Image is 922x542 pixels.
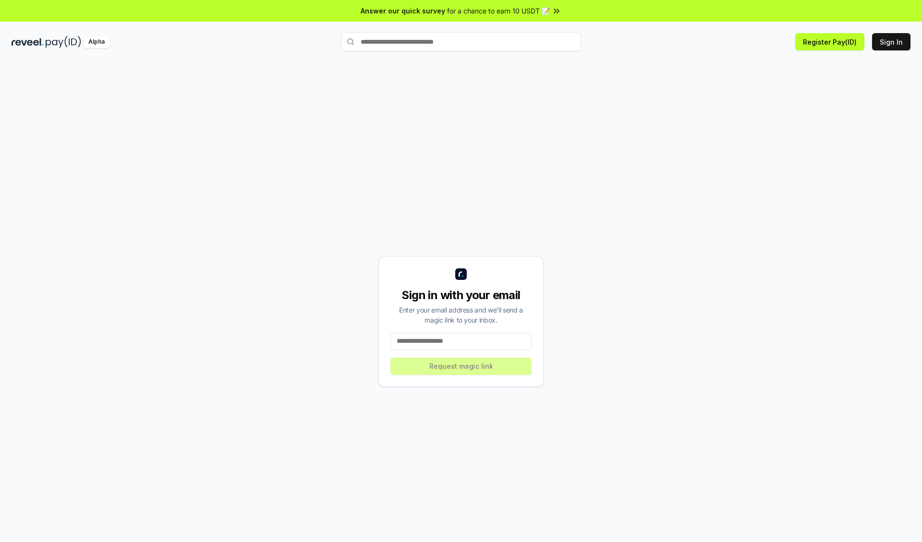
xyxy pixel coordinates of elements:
span: Answer our quick survey [361,6,445,16]
span: for a chance to earn 10 USDT 📝 [447,6,550,16]
img: reveel_dark [12,36,44,48]
button: Register Pay(ID) [795,33,864,50]
div: Alpha [83,36,110,48]
img: pay_id [46,36,81,48]
div: Sign in with your email [390,288,532,303]
button: Sign In [872,33,910,50]
div: Enter your email address and we’ll send a magic link to your inbox. [390,305,532,325]
img: logo_small [455,268,467,280]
